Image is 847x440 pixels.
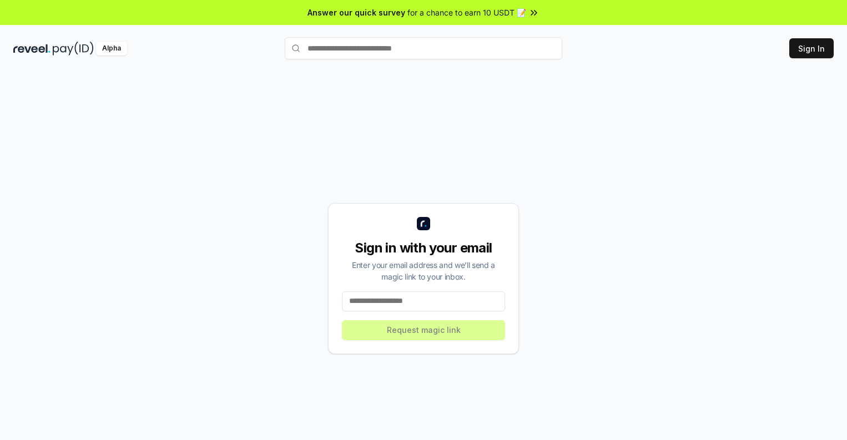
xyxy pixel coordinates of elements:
[96,42,127,55] div: Alpha
[342,239,505,257] div: Sign in with your email
[53,42,94,55] img: pay_id
[417,217,430,230] img: logo_small
[407,7,526,18] span: for a chance to earn 10 USDT 📝
[789,38,834,58] button: Sign In
[13,42,51,55] img: reveel_dark
[307,7,405,18] span: Answer our quick survey
[342,259,505,282] div: Enter your email address and we’ll send a magic link to your inbox.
